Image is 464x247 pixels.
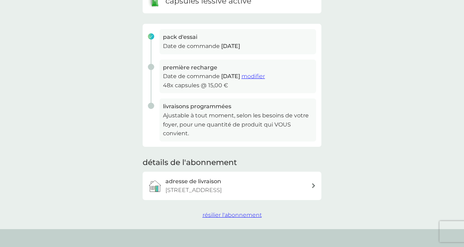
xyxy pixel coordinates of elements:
a: adresse de livraison[STREET_ADDRESS] [143,172,321,200]
button: modifier [241,72,265,81]
h3: adresse de livraison [165,177,221,186]
span: modifier [241,73,265,80]
p: Date de commande [163,42,313,51]
h3: première recharge [163,63,313,72]
span: [DATE] [221,73,240,80]
h3: pack d'essai [163,33,313,42]
p: Ajustable à tout moment, selon les besoins de votre foyer, pour une quantité de produit qui VOUS ... [163,111,313,138]
span: [DATE] [221,43,240,49]
button: résilier l'abonnement [203,211,262,220]
h2: détails de l'abonnement [143,157,237,168]
p: [STREET_ADDRESS] [165,186,222,195]
p: 48x capsules @ 15,00 € [163,81,313,90]
span: résilier l'abonnement [203,212,262,218]
p: Date de commande [163,72,313,81]
h3: livraisons programmées [163,102,313,111]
